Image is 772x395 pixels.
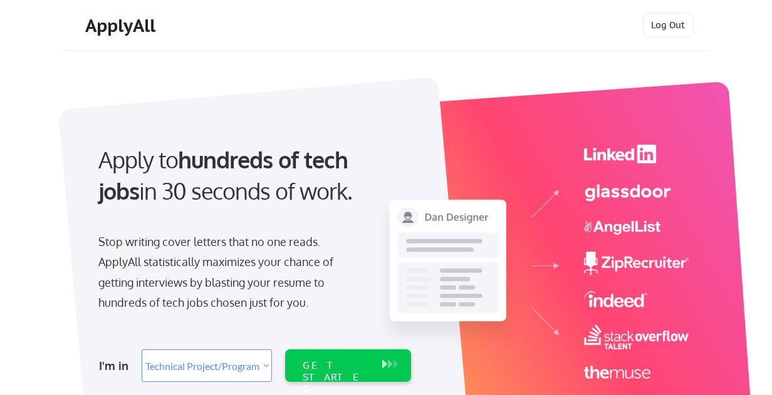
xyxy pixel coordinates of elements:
div: ApplyAll [85,15,159,36]
div: I'm in [99,356,134,376]
button: Log Out [643,13,693,38]
div: Stop writing cover letters that no one reads. ApplyAll statistically maximizes your chance of get... [98,232,356,313]
div: Apply to in 30 seconds of work. [98,144,406,207]
strong: hundreds of tech jobs [98,145,353,205]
